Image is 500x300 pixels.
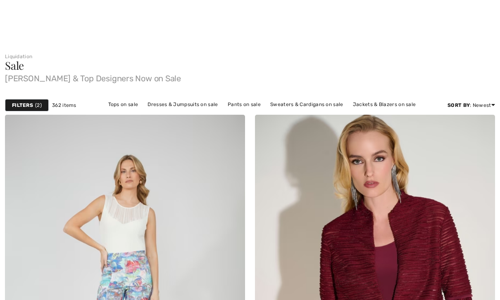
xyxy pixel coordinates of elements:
[448,102,495,109] div: : Newest
[143,99,222,110] a: Dresses & Jumpsuits on sale
[104,99,143,110] a: Tops on sale
[5,54,32,59] a: Liquidation
[448,102,470,108] strong: Sort By
[5,58,24,73] span: Sale
[224,99,265,110] a: Pants on sale
[257,110,310,120] a: Outerwear on sale
[5,71,495,83] span: [PERSON_NAME] & Top Designers Now on Sale
[12,102,33,109] strong: Filters
[35,102,42,109] span: 2
[52,102,76,109] span: 362 items
[214,110,255,120] a: Skirts on sale
[266,99,347,110] a: Sweaters & Cardigans on sale
[349,99,420,110] a: Jackets & Blazers on sale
